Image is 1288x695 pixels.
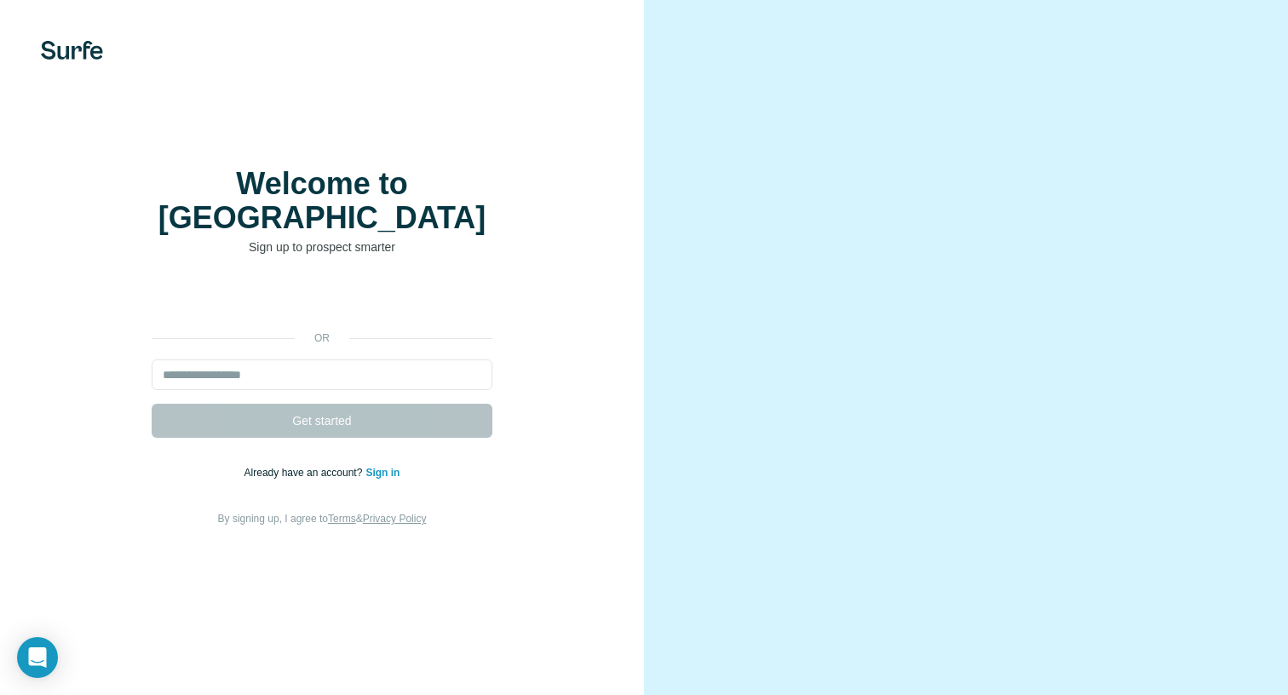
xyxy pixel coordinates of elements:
a: Sign in [365,467,400,479]
p: or [295,330,349,346]
span: Already have an account? [244,467,366,479]
iframe: Sign in with Google Button [143,281,501,319]
h1: Welcome to [GEOGRAPHIC_DATA] [152,167,492,235]
a: Privacy Policy [363,513,427,525]
div: Open Intercom Messenger [17,637,58,678]
a: Terms [328,513,356,525]
p: Sign up to prospect smarter [152,238,492,256]
span: By signing up, I agree to & [218,513,427,525]
img: Surfe's logo [41,41,103,60]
